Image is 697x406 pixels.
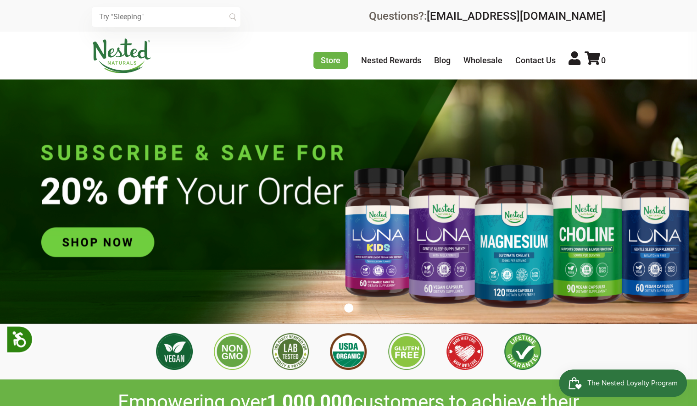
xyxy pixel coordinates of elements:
a: 0 [585,55,606,65]
button: 1 of 1 [344,303,353,313]
img: Non GMO [214,333,251,370]
div: Questions?: [369,11,606,22]
img: 3rd Party Lab Tested [272,333,309,370]
a: Nested Rewards [361,55,421,65]
a: [EMAIL_ADDRESS][DOMAIN_NAME] [427,10,606,22]
iframe: Button to open loyalty program pop-up [559,369,688,397]
a: Store [313,52,348,69]
a: Wholesale [463,55,502,65]
img: Nested Naturals [92,38,151,73]
img: Vegan [156,333,193,370]
span: 0 [601,55,606,65]
img: Lifetime Guarantee [504,333,541,370]
img: USDA Organic [330,333,367,370]
a: Blog [434,55,451,65]
a: Contact Us [515,55,556,65]
img: Gluten Free [388,333,425,370]
img: Made with Love [446,333,483,370]
input: Try "Sleeping" [92,7,240,27]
